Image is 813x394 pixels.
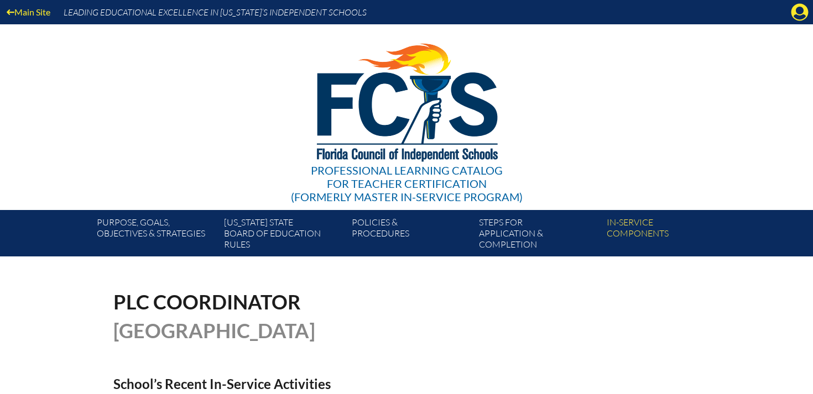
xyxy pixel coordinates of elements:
[791,3,809,21] svg: Manage account
[293,24,521,175] img: FCISlogo221.eps
[113,318,315,343] span: [GEOGRAPHIC_DATA]
[475,214,602,256] a: Steps forapplication & completion
[327,177,487,190] span: for Teacher Certification
[113,376,503,392] h2: School’s Recent In-Service Activities
[602,214,729,256] a: In-servicecomponents
[113,290,301,314] span: PLC Coordinator
[291,164,523,203] div: Professional Learning Catalog (formerly Master In-service Program)
[286,22,527,206] a: Professional Learning Catalog for Teacher Certification(formerly Master In-service Program)
[2,4,55,19] a: Main Site
[347,214,475,256] a: Policies &Procedures
[220,214,347,256] a: [US_STATE] StateBoard of Education rules
[92,214,220,256] a: Purpose, goals,objectives & strategies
